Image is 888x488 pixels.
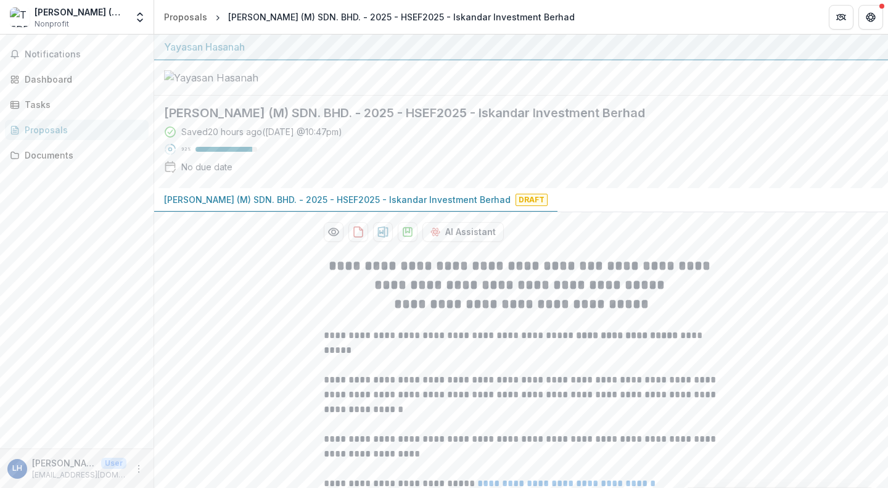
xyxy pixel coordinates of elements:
div: Tasks [25,98,139,111]
h2: [PERSON_NAME] (M) SDN. BHD. - 2025 - HSEF2025 - Iskandar Investment Berhad [164,105,858,120]
button: download-proposal [373,222,393,242]
a: Tasks [5,94,149,115]
p: User [101,458,126,469]
nav: breadcrumb [159,8,580,26]
div: Documents [25,149,139,162]
button: Preview bb09a1fb-a28f-4d30-bca1-4b50edcac77d-0.pdf [324,222,343,242]
a: Documents [5,145,149,165]
div: Dashboard [25,73,139,86]
div: Yayasan Hasanah [164,39,878,54]
div: [PERSON_NAME] (M) SDN. BHD. [35,6,126,19]
p: [PERSON_NAME] (M) SDN. BHD. - 2025 - HSEF2025 - Iskandar Investment Berhad [164,193,511,206]
p: 92 % [181,145,191,154]
a: Proposals [5,120,149,140]
img: TERRA GREEN (M) SDN. BHD. [10,7,30,27]
div: Proposals [164,10,207,23]
div: LIM XIN HUI [12,465,22,473]
p: [EMAIL_ADDRESS][DOMAIN_NAME] [32,469,126,481]
a: Proposals [159,8,212,26]
button: AI Assistant [422,222,504,242]
div: Saved 20 hours ago ( [DATE] @ 10:47pm ) [181,125,342,138]
p: [PERSON_NAME] [32,457,96,469]
span: Nonprofit [35,19,69,30]
button: Open entity switcher [131,5,149,30]
a: Dashboard [5,69,149,89]
div: No due date [181,160,232,173]
div: [PERSON_NAME] (M) SDN. BHD. - 2025 - HSEF2025 - Iskandar Investment Berhad [228,10,575,23]
button: download-proposal [398,222,417,242]
img: Yayasan Hasanah [164,70,287,85]
div: Proposals [25,123,139,136]
button: download-proposal [348,222,368,242]
button: Notifications [5,44,149,64]
span: Notifications [25,49,144,60]
button: Partners [829,5,853,30]
button: More [131,461,146,476]
span: Draft [516,194,548,206]
button: Get Help [858,5,883,30]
